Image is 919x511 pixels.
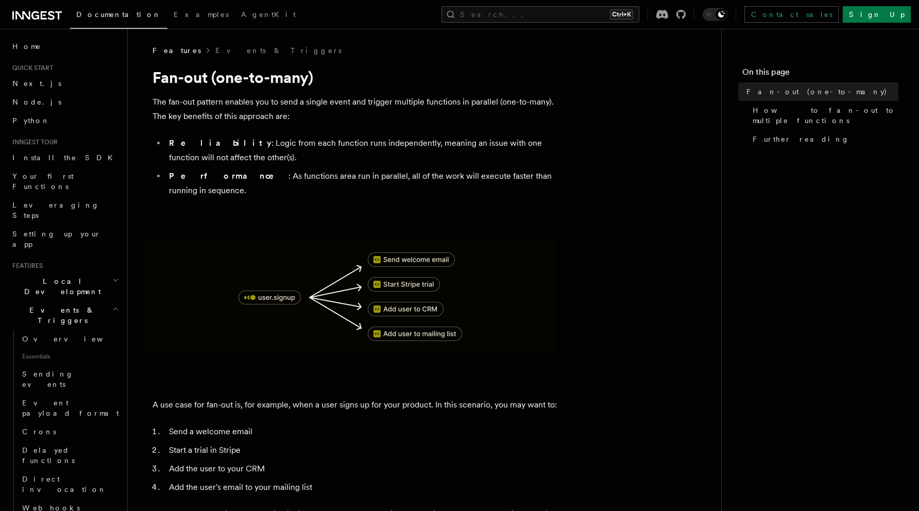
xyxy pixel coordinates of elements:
button: Toggle dark mode [703,8,727,21]
a: Direct invocation [18,470,121,499]
span: Python [12,116,50,125]
span: Leveraging Steps [12,201,99,219]
span: Node.js [12,98,61,106]
p: A use case for fan-out is, for example, when a user signs up for your product. In this scenario, ... [152,398,565,412]
span: Events & Triggers [8,305,112,326]
a: Contact sales [744,6,839,23]
li: Start a trial in Stripe [166,443,565,457]
a: Event payload format [18,394,121,422]
span: Next.js [12,79,61,88]
span: Your first Functions [12,172,74,191]
a: Examples [167,3,235,28]
button: Search...Ctrl+K [441,6,639,23]
span: Setting up your app [12,230,101,248]
span: Install the SDK [12,154,119,162]
h1: Fan-out (one-to-many) [152,68,565,87]
a: Events & Triggers [215,45,342,56]
a: Setting up your app [8,225,121,253]
li: Add the user's email to your mailing list [166,480,565,495]
a: Sign Up [843,6,911,23]
li: : As functions area run in parallel, all of the work will execute faster than running in sequence. [166,169,565,198]
a: Python [8,111,121,130]
span: Documentation [76,10,161,19]
a: Home [8,37,121,56]
strong: Performance [169,171,288,181]
span: Home [12,41,41,52]
span: Crons [22,428,56,436]
a: Delayed functions [18,441,121,470]
a: Your first Functions [8,167,121,196]
span: Event payload format [22,399,119,417]
span: Direct invocation [22,475,107,493]
span: Features [8,262,43,270]
li: : Logic from each function runs independently, meaning an issue with one function will not affect... [166,136,565,165]
span: Fan-out (one-to-many) [746,87,888,97]
img: A diagram showing how to fan-out to multiple functions [144,239,556,354]
a: Next.js [8,74,121,93]
p: The fan-out pattern enables you to send a single event and trigger multiple functions in parallel... [152,95,565,124]
a: Leveraging Steps [8,196,121,225]
h4: On this page [742,66,898,82]
a: Crons [18,422,121,441]
a: Documentation [70,3,167,29]
span: AgentKit [241,10,296,19]
span: Features [152,45,201,56]
button: Local Development [8,272,121,301]
span: Sending events [22,370,74,388]
span: Overview [22,335,128,343]
a: How to fan-out to multiple functions [748,101,898,130]
a: Sending events [18,365,121,394]
span: Quick start [8,64,53,72]
span: Delayed functions [22,446,75,465]
span: Examples [174,10,229,19]
button: Events & Triggers [8,301,121,330]
kbd: Ctrl+K [610,9,633,20]
span: Inngest tour [8,138,58,146]
a: Node.js [8,93,121,111]
span: Local Development [8,276,112,297]
a: Further reading [748,130,898,148]
span: Further reading [753,134,849,144]
span: How to fan-out to multiple functions [753,105,898,126]
a: Fan-out (one-to-many) [742,82,898,101]
a: AgentKit [235,3,302,28]
li: Add the user to your CRM [166,462,565,476]
strong: Reliability [169,138,271,148]
a: Overview [18,330,121,348]
span: Essentials [18,348,121,365]
a: Install the SDK [8,148,121,167]
li: Send a welcome email [166,424,565,439]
